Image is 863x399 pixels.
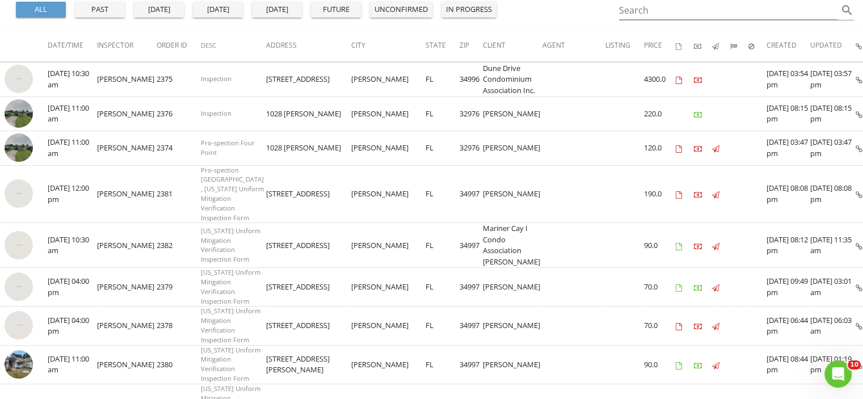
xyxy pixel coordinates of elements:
[694,30,712,62] th: Paid: Not sorted.
[252,2,302,18] button: [DATE]
[644,223,676,268] td: 90.0
[460,306,483,345] td: 34997
[97,30,157,62] th: Inspector: Not sorted.
[810,268,856,306] td: [DATE] 03:01 am
[483,165,542,223] td: [PERSON_NAME]
[351,268,426,306] td: [PERSON_NAME]
[97,345,157,384] td: [PERSON_NAME]
[810,345,856,384] td: [DATE] 01:19 pm
[351,131,426,166] td: [PERSON_NAME]
[644,96,676,131] td: 220.0
[48,30,97,62] th: Date/Time: Not sorted.
[605,40,630,50] span: Listing
[644,62,676,97] td: 4300.0
[157,223,201,268] td: 2382
[848,360,861,369] span: 10
[266,306,351,345] td: [STREET_ADDRESS]
[426,30,460,62] th: State: Not sorted.
[426,345,460,384] td: FL
[810,223,856,268] td: [DATE] 11:35 am
[810,306,856,345] td: [DATE] 06:03 am
[201,109,231,117] span: Inspection
[97,96,157,131] td: [PERSON_NAME]
[157,96,201,131] td: 2376
[266,40,297,50] span: Address
[460,223,483,268] td: 34997
[542,30,605,62] th: Agent: Not sorted.
[712,30,730,62] th: Published: Not sorted.
[48,62,97,97] td: [DATE] 10:30 am
[97,165,157,223] td: [PERSON_NAME]
[426,306,460,345] td: FL
[767,268,810,306] td: [DATE] 09:49 pm
[5,272,33,301] img: streetview
[5,231,33,259] img: streetview
[810,165,856,223] td: [DATE] 08:08 pm
[201,74,231,83] span: Inspection
[266,345,351,384] td: [STREET_ADDRESS][PERSON_NAME]
[138,4,179,15] div: [DATE]
[483,96,542,131] td: [PERSON_NAME]
[426,62,460,97] td: FL
[374,4,428,15] div: unconfirmed
[840,3,854,17] i: search
[426,165,460,223] td: FL
[676,30,694,62] th: Agreements signed: Not sorted.
[97,306,157,345] td: [PERSON_NAME]
[97,268,157,306] td: [PERSON_NAME]
[644,345,676,384] td: 90.0
[157,165,201,223] td: 2381
[5,350,33,379] img: image_processing2025082885we2wtd.jpeg
[426,268,460,306] td: FL
[605,30,644,62] th: Listing: Not sorted.
[810,96,856,131] td: [DATE] 08:15 pm
[426,223,460,268] td: FL
[351,345,426,384] td: [PERSON_NAME]
[351,165,426,223] td: [PERSON_NAME]
[256,4,297,15] div: [DATE]
[97,223,157,268] td: [PERSON_NAME]
[5,133,33,162] img: streetview
[483,306,542,345] td: [PERSON_NAME]
[157,306,201,345] td: 2378
[644,306,676,345] td: 70.0
[460,40,469,50] span: Zip
[767,345,810,384] td: [DATE] 08:44 pm
[97,131,157,166] td: [PERSON_NAME]
[48,40,83,50] span: Date/Time
[48,165,97,223] td: [DATE] 12:00 pm
[48,223,97,268] td: [DATE] 10:30 am
[767,165,810,223] td: [DATE] 08:08 pm
[157,30,201,62] th: Order ID: Not sorted.
[48,96,97,131] td: [DATE] 11:00 am
[483,40,506,50] span: Client
[767,131,810,166] td: [DATE] 03:47 pm
[351,96,426,131] td: [PERSON_NAME]
[460,30,483,62] th: Zip: Not sorted.
[426,40,446,50] span: State
[201,346,260,383] span: [US_STATE] Uniform Mitigation Verification Inspection Form
[824,360,852,388] iframe: Intercom live chat
[351,223,426,268] td: [PERSON_NAME]
[266,131,351,166] td: 1028 [PERSON_NAME]
[767,306,810,345] td: [DATE] 06:44 pm
[157,345,201,384] td: 2380
[619,1,839,20] input: Search
[767,96,810,131] td: [DATE] 08:15 pm
[48,306,97,345] td: [DATE] 04:00 pm
[266,96,351,131] td: 1028 [PERSON_NAME]
[311,2,361,18] button: future
[810,40,842,50] span: Updated
[351,306,426,345] td: [PERSON_NAME]
[426,96,460,131] td: FL
[810,131,856,166] td: [DATE] 03:47 pm
[460,165,483,223] td: 34997
[644,268,676,306] td: 70.0
[201,41,216,49] span: Desc
[460,96,483,131] td: 32976
[810,62,856,97] td: [DATE] 03:57 pm
[767,40,797,50] span: Created
[441,2,496,18] button: in progress
[460,131,483,166] td: 32976
[201,30,266,62] th: Desc: Not sorted.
